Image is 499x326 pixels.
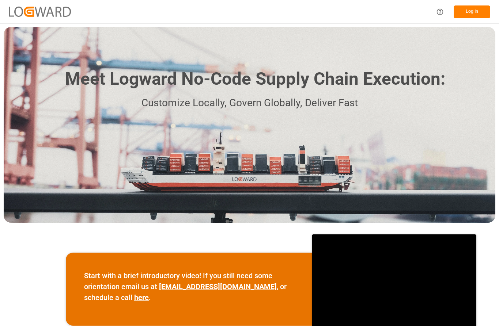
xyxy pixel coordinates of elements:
[9,7,71,16] img: Logward_new_orange.png
[65,66,445,92] h1: Meet Logward No-Code Supply Chain Execution:
[159,282,277,291] a: [EMAIL_ADDRESS][DOMAIN_NAME]
[84,270,294,303] p: Start with a brief introductory video! If you still need some orientation email us at , or schedu...
[134,293,149,302] a: here
[454,5,490,18] button: Log In
[432,4,448,20] button: Help Center
[54,95,445,111] p: Customize Locally, Govern Globally, Deliver Fast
